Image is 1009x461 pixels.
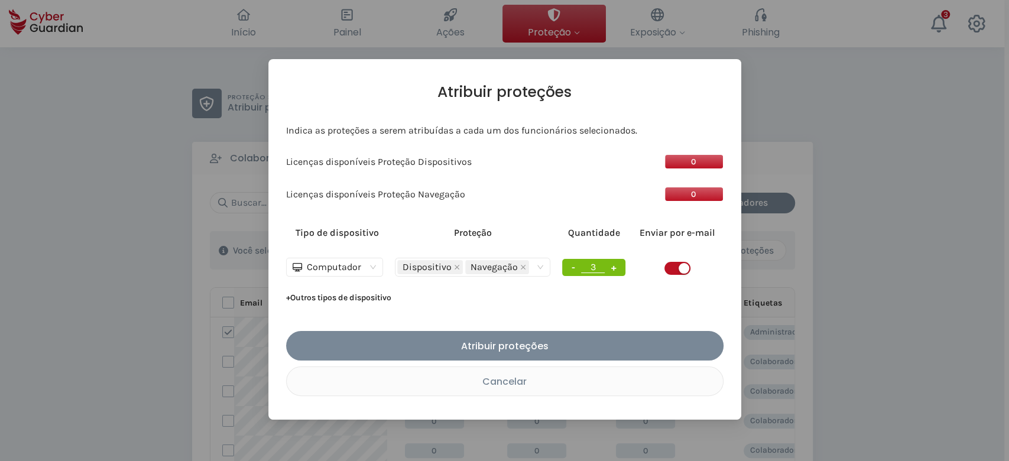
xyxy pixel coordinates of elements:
[295,339,715,353] div: Atribuir proteções
[286,125,724,137] p: Indica as proteções a serem atribuídas a cada um dos funcionários selecionados.
[465,260,529,274] span: Navegação
[286,288,391,307] button: Add other device types
[454,264,460,270] span: close
[567,260,579,275] button: -
[389,219,556,246] th: Proteção
[403,261,452,274] span: Dispositivo
[293,258,366,276] div: Computador
[664,187,724,202] span: 0
[631,219,723,246] th: Enviar por e-mail
[556,219,631,246] th: Quantidade
[286,366,724,396] button: Cancelar
[664,154,724,169] span: 0
[296,374,714,389] div: Cancelar
[286,219,389,246] th: Tipo de dispositivo
[286,331,724,361] button: Atribuir proteções
[286,83,724,101] h2: Atribuir proteções
[286,156,472,168] p: Licenças disponíveis Proteção Dispositivos
[606,260,621,275] button: +
[520,264,526,270] span: close
[471,261,518,274] span: Navegação
[286,189,465,200] p: Licenças disponíveis Proteção Navegação
[397,260,463,274] span: Dispositivo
